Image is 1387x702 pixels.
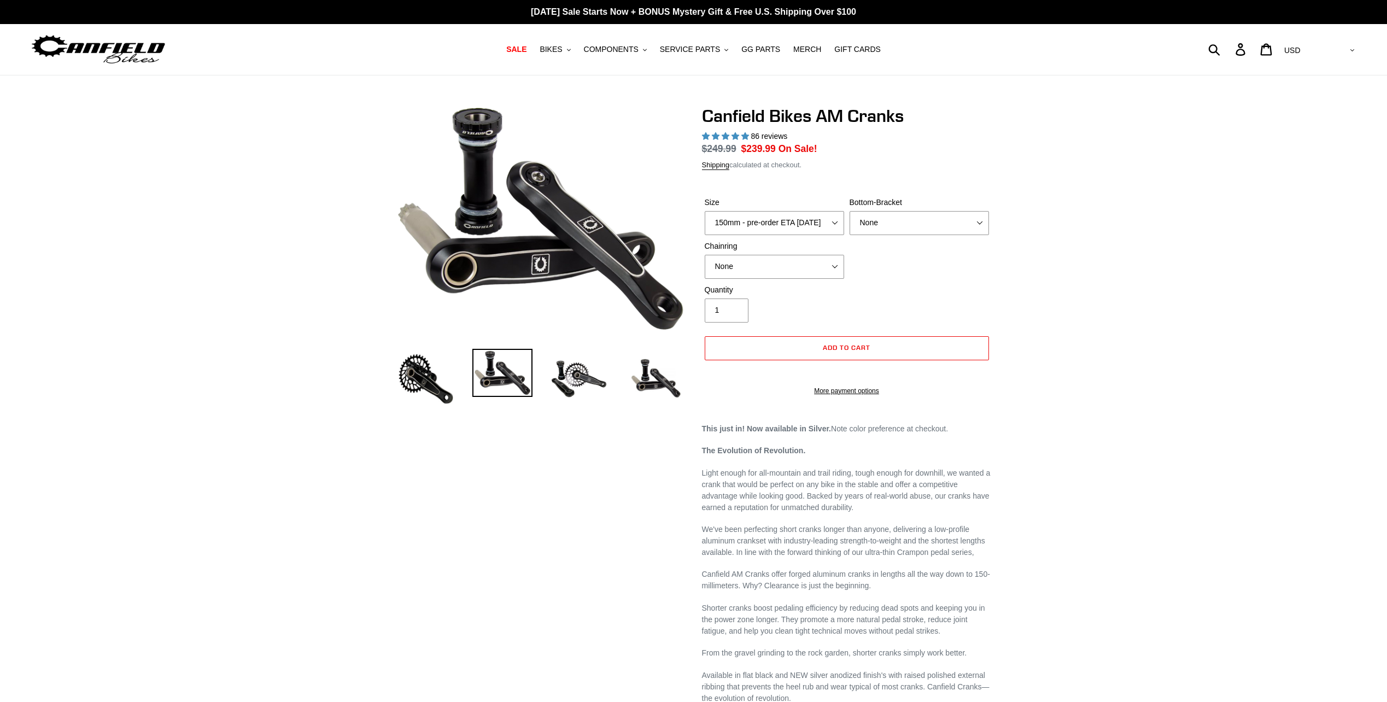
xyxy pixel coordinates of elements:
a: Shipping [702,161,730,170]
a: More payment options [705,386,989,396]
img: Canfield Bikes [30,32,167,67]
label: Bottom-Bracket [850,197,989,208]
p: Light enough for all-mountain and trail riding, tough enough for downhill, we wanted a crank that... [702,467,992,513]
p: Note color preference at checkout. [702,423,992,435]
label: Size [705,197,844,208]
button: SERVICE PARTS [654,42,734,57]
h1: Canfield Bikes AM Cranks [702,106,992,126]
img: Load image into Gallery viewer, CANFIELD-AM_DH-CRANKS [625,349,686,409]
p: From the gravel grinding to the rock garden, shorter cranks simply work better. [702,647,992,659]
span: MERCH [793,45,821,54]
button: Add to cart [705,336,989,360]
a: GIFT CARDS [829,42,886,57]
strong: The Evolution of Revolution. [702,446,806,455]
button: BIKES [534,42,576,57]
label: Chainring [705,241,844,252]
a: SALE [501,42,532,57]
p: Canfield AM Cranks offer forged aluminum cranks in lengths all the way down to 150-millimeters. W... [702,569,992,592]
img: Load image into Gallery viewer, Canfield Cranks [472,349,532,397]
img: Load image into Gallery viewer, Canfield Bikes AM Cranks [396,349,456,409]
span: 4.97 stars [702,132,751,141]
a: GG PARTS [736,42,786,57]
input: Search [1214,37,1242,61]
p: Shorter cranks boost pedaling efficiency by reducing dead spots and keeping you in the power zone... [702,602,992,637]
span: COMPONENTS [584,45,639,54]
strong: This just in! Now available in Silver. [702,424,832,433]
span: $239.99 [741,143,776,154]
span: GIFT CARDS [834,45,881,54]
span: On Sale! [779,142,817,156]
img: Load image into Gallery viewer, Canfield Bikes AM Cranks [549,349,609,409]
s: $249.99 [702,143,736,154]
p: We've been perfecting short cranks longer than anyone, delivering a low-profile aluminum crankset... [702,524,992,558]
span: Add to cart [823,343,870,352]
span: GG PARTS [741,45,780,54]
span: BIKES [540,45,562,54]
label: Quantity [705,284,844,296]
button: COMPONENTS [578,42,652,57]
div: calculated at checkout. [702,160,992,171]
span: 86 reviews [751,132,787,141]
span: SALE [506,45,526,54]
span: SERVICE PARTS [660,45,720,54]
a: MERCH [788,42,827,57]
